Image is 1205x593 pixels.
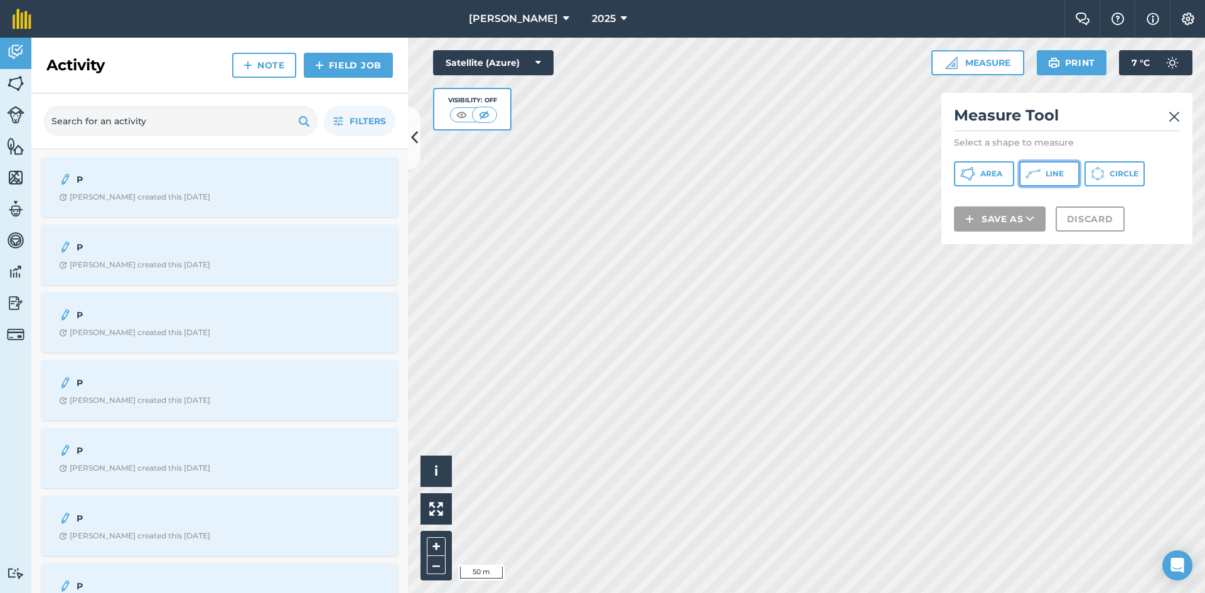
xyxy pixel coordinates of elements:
span: [PERSON_NAME] [469,11,558,26]
img: Four arrows, one pointing top left, one top right, one bottom right and the last bottom left [429,502,443,516]
img: fieldmargin Logo [13,9,31,29]
img: svg+xml;base64,PD94bWwgdmVyc2lvbj0iMS4wIiBlbmNvZGluZz0idXRmLTgiPz4KPCEtLSBHZW5lcmF0b3I6IEFkb2JlIE... [59,375,72,390]
img: svg+xml;base64,PHN2ZyB4bWxucz0iaHR0cDovL3d3dy53My5vcmcvMjAwMC9zdmciIHdpZHRoPSIxNyIgaGVpZ2h0PSIxNy... [1147,11,1159,26]
img: svg+xml;base64,PD94bWwgdmVyc2lvbj0iMS4wIiBlbmNvZGluZz0idXRmLTgiPz4KPCEtLSBHZW5lcmF0b3I6IEFkb2JlIE... [59,307,72,323]
strong: P [77,511,276,525]
img: A question mark icon [1110,13,1125,25]
img: Clock with arrow pointing clockwise [59,329,67,337]
button: Print [1037,50,1107,75]
button: Satellite (Azure) [433,50,554,75]
button: Measure [931,50,1024,75]
button: + [427,537,446,556]
img: Two speech bubbles overlapping with the left bubble in the forefront [1075,13,1090,25]
img: Ruler icon [945,56,958,69]
a: PClock with arrow pointing clockwise[PERSON_NAME] created this [DATE] [49,300,390,345]
img: svg+xml;base64,PD94bWwgdmVyc2lvbj0iMS4wIiBlbmNvZGluZz0idXRmLTgiPz4KPCEtLSBHZW5lcmF0b3I6IEFkb2JlIE... [7,43,24,61]
img: Clock with arrow pointing clockwise [59,397,67,405]
img: svg+xml;base64,PD94bWwgdmVyc2lvbj0iMS4wIiBlbmNvZGluZz0idXRmLTgiPz4KPCEtLSBHZW5lcmF0b3I6IEFkb2JlIE... [7,567,24,579]
img: Clock with arrow pointing clockwise [59,193,67,201]
a: PClock with arrow pointing clockwise[PERSON_NAME] created this [DATE] [49,503,390,548]
p: Select a shape to measure [954,136,1180,149]
button: i [420,456,452,487]
img: svg+xml;base64,PD94bWwgdmVyc2lvbj0iMS4wIiBlbmNvZGluZz0idXRmLTgiPz4KPCEtLSBHZW5lcmF0b3I6IEFkb2JlIE... [7,106,24,124]
img: svg+xml;base64,PHN2ZyB4bWxucz0iaHR0cDovL3d3dy53My5vcmcvMjAwMC9zdmciIHdpZHRoPSI1NiIgaGVpZ2h0PSI2MC... [7,137,24,156]
a: PClock with arrow pointing clockwise[PERSON_NAME] created this [DATE] [49,368,390,413]
strong: P [77,376,276,390]
img: svg+xml;base64,PHN2ZyB4bWxucz0iaHR0cDovL3d3dy53My5vcmcvMjAwMC9zdmciIHdpZHRoPSIxOSIgaGVpZ2h0PSIyNC... [298,114,310,129]
strong: P [77,444,276,457]
img: Clock with arrow pointing clockwise [59,532,67,540]
img: svg+xml;base64,PD94bWwgdmVyc2lvbj0iMS4wIiBlbmNvZGluZz0idXRmLTgiPz4KPCEtLSBHZW5lcmF0b3I6IEFkb2JlIE... [59,511,72,526]
strong: P [77,173,276,186]
img: svg+xml;base64,PD94bWwgdmVyc2lvbj0iMS4wIiBlbmNvZGluZz0idXRmLTgiPz4KPCEtLSBHZW5lcmF0b3I6IEFkb2JlIE... [59,172,72,187]
div: Visibility: Off [448,95,497,105]
button: Circle [1084,161,1145,186]
img: Clock with arrow pointing clockwise [59,464,67,473]
div: [PERSON_NAME] created this [DATE] [59,328,210,338]
strong: P [77,579,276,593]
img: svg+xml;base64,PHN2ZyB4bWxucz0iaHR0cDovL3d3dy53My5vcmcvMjAwMC9zdmciIHdpZHRoPSIyMiIgaGVpZ2h0PSIzMC... [1169,109,1180,124]
img: svg+xml;base64,PHN2ZyB4bWxucz0iaHR0cDovL3d3dy53My5vcmcvMjAwMC9zdmciIHdpZHRoPSIxOSIgaGVpZ2h0PSIyNC... [1048,55,1060,70]
span: 2025 [592,11,616,26]
a: Field Job [304,53,393,78]
img: svg+xml;base64,PD94bWwgdmVyc2lvbj0iMS4wIiBlbmNvZGluZz0idXRmLTgiPz4KPCEtLSBHZW5lcmF0b3I6IEFkb2JlIE... [7,231,24,250]
img: svg+xml;base64,PHN2ZyB4bWxucz0iaHR0cDovL3d3dy53My5vcmcvMjAwMC9zdmciIHdpZHRoPSI1MCIgaGVpZ2h0PSI0MC... [476,109,492,121]
strong: P [77,308,276,322]
img: svg+xml;base64,PD94bWwgdmVyc2lvbj0iMS4wIiBlbmNvZGluZz0idXRmLTgiPz4KPCEtLSBHZW5lcmF0b3I6IEFkb2JlIE... [7,262,24,281]
div: Open Intercom Messenger [1162,550,1192,580]
img: svg+xml;base64,PHN2ZyB4bWxucz0iaHR0cDovL3d3dy53My5vcmcvMjAwMC9zdmciIHdpZHRoPSIxNCIgaGVpZ2h0PSIyNC... [244,58,252,73]
h2: Activity [46,55,105,75]
img: Clock with arrow pointing clockwise [59,261,67,269]
button: Save as [954,206,1046,232]
button: 7 °C [1119,50,1192,75]
div: [PERSON_NAME] created this [DATE] [59,463,210,473]
h2: Measure Tool [954,105,1180,131]
button: Discard [1056,206,1125,232]
button: Filters [324,106,395,136]
img: svg+xml;base64,PHN2ZyB4bWxucz0iaHR0cDovL3d3dy53My5vcmcvMjAwMC9zdmciIHdpZHRoPSIxNCIgaGVpZ2h0PSIyNC... [315,58,324,73]
span: Circle [1110,169,1138,179]
a: PClock with arrow pointing clockwise[PERSON_NAME] created this [DATE] [49,232,390,277]
button: Line [1019,161,1079,186]
div: [PERSON_NAME] created this [DATE] [59,395,210,405]
img: svg+xml;base64,PD94bWwgdmVyc2lvbj0iMS4wIiBlbmNvZGluZz0idXRmLTgiPz4KPCEtLSBHZW5lcmF0b3I6IEFkb2JlIE... [59,240,72,255]
span: Line [1046,169,1064,179]
input: Search for an activity [44,106,318,136]
img: svg+xml;base64,PHN2ZyB4bWxucz0iaHR0cDovL3d3dy53My5vcmcvMjAwMC9zdmciIHdpZHRoPSI1NiIgaGVpZ2h0PSI2MC... [7,74,24,93]
div: [PERSON_NAME] created this [DATE] [59,260,210,270]
a: PClock with arrow pointing clockwise[PERSON_NAME] created this [DATE] [49,164,390,210]
button: – [427,556,446,574]
div: [PERSON_NAME] created this [DATE] [59,192,210,202]
img: svg+xml;base64,PD94bWwgdmVyc2lvbj0iMS4wIiBlbmNvZGluZz0idXRmLTgiPz4KPCEtLSBHZW5lcmF0b3I6IEFkb2JlIE... [1160,50,1185,75]
img: svg+xml;base64,PD94bWwgdmVyc2lvbj0iMS4wIiBlbmNvZGluZz0idXRmLTgiPz4KPCEtLSBHZW5lcmF0b3I6IEFkb2JlIE... [7,326,24,343]
div: [PERSON_NAME] created this [DATE] [59,531,210,541]
span: Area [980,169,1002,179]
img: svg+xml;base64,PD94bWwgdmVyc2lvbj0iMS4wIiBlbmNvZGluZz0idXRmLTgiPz4KPCEtLSBHZW5lcmF0b3I6IEFkb2JlIE... [59,443,72,458]
img: svg+xml;base64,PHN2ZyB4bWxucz0iaHR0cDovL3d3dy53My5vcmcvMjAwMC9zdmciIHdpZHRoPSI1MCIgaGVpZ2h0PSI0MC... [454,109,469,121]
a: PClock with arrow pointing clockwise[PERSON_NAME] created this [DATE] [49,435,390,481]
span: Filters [350,114,386,128]
img: svg+xml;base64,PHN2ZyB4bWxucz0iaHR0cDovL3d3dy53My5vcmcvMjAwMC9zdmciIHdpZHRoPSIxNCIgaGVpZ2h0PSIyNC... [965,211,974,227]
img: svg+xml;base64,PHN2ZyB4bWxucz0iaHR0cDovL3d3dy53My5vcmcvMjAwMC9zdmciIHdpZHRoPSI1NiIgaGVpZ2h0PSI2MC... [7,168,24,187]
strong: P [77,240,276,254]
span: i [434,463,438,479]
img: A cog icon [1181,13,1196,25]
a: Note [232,53,296,78]
button: Area [954,161,1014,186]
img: svg+xml;base64,PD94bWwgdmVyc2lvbj0iMS4wIiBlbmNvZGluZz0idXRmLTgiPz4KPCEtLSBHZW5lcmF0b3I6IEFkb2JlIE... [7,200,24,218]
span: 7 ° C [1132,50,1150,75]
img: svg+xml;base64,PD94bWwgdmVyc2lvbj0iMS4wIiBlbmNvZGluZz0idXRmLTgiPz4KPCEtLSBHZW5lcmF0b3I6IEFkb2JlIE... [7,294,24,313]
